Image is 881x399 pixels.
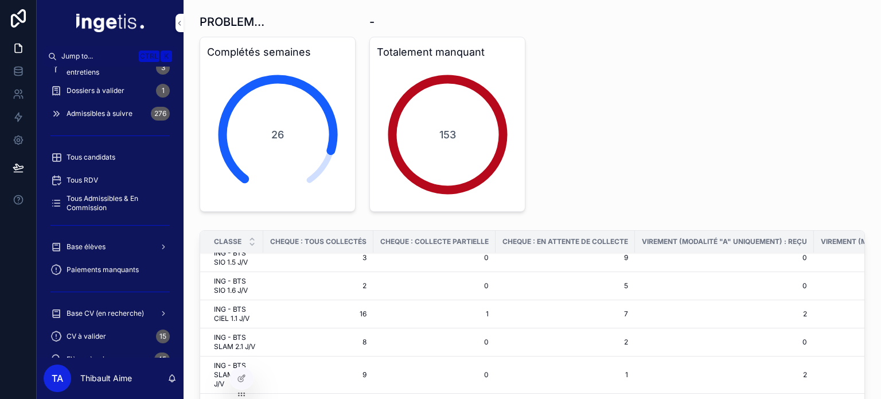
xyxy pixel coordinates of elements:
[373,357,496,394] td: 0
[67,153,115,162] span: Tous candidats
[154,352,170,366] div: 45
[67,309,144,318] span: Base CV (en recherche)
[67,242,106,251] span: Base élèves
[44,237,177,257] a: Base élèves
[642,237,807,246] span: Virement (modalité "A" uniquement) : reçu
[44,57,177,78] a: [PERSON_NAME] entretiens3
[263,300,373,328] td: 16
[44,193,177,214] a: Tous Admissibles & En Commission
[67,86,124,95] span: Dossiers à valider
[496,300,635,328] td: 7
[263,328,373,357] td: 8
[214,237,241,246] span: Classe
[635,272,814,300] td: 0
[635,328,814,357] td: 0
[44,259,177,280] a: Paiements manquants
[635,357,814,394] td: 2
[44,303,177,324] a: Base CV (en recherche)
[373,300,496,328] td: 1
[377,44,518,60] h3: Totalement manquant
[200,357,263,394] td: ING - BTS SLAM 2.2 J/V
[67,109,132,118] span: Admissibles à suivre
[52,371,63,385] span: TA
[200,300,263,328] td: ING - BTS CIEL 1.1 J/V
[44,349,177,370] a: Elèves à suivre45
[496,328,635,357] td: 2
[239,127,317,143] span: 26
[270,237,367,246] span: Cheque : tous collectés
[263,357,373,394] td: 9
[37,67,184,358] div: scrollable content
[76,14,144,32] img: App logo
[502,237,628,246] span: Cheque : en attente de collecte
[44,46,177,67] button: Jump to...CtrlK
[496,357,635,394] td: 1
[44,103,177,124] a: Admissibles à suivre276
[156,330,170,343] div: 15
[67,332,106,341] span: CV à valider
[200,14,270,30] h1: PROBLEME FRAIS
[139,51,159,62] span: Ctrl
[44,80,177,101] a: Dossiers à valider1
[635,244,814,272] td: 0
[408,127,486,143] span: 153
[380,237,489,246] span: Cheque : collecte partielle
[373,244,496,272] td: 0
[67,59,151,77] span: [PERSON_NAME] entretiens
[67,194,165,212] span: Tous Admissibles & En Commission
[369,14,375,30] h1: -
[44,170,177,191] a: Tous RDV
[207,44,348,60] h3: Complétés semaines
[44,326,177,347] a: CV à valider15
[162,52,171,61] span: K
[67,176,98,185] span: Tous RDV
[61,52,134,61] span: Jump to...
[67,355,115,364] span: Elèves à suivre
[80,373,132,384] p: Thibault Aime
[200,244,263,272] td: ING - BTS SIO 1.5 J/V
[635,300,814,328] td: 2
[200,272,263,300] td: ING - BTS SIO 1.6 J/V
[156,84,170,98] div: 1
[263,272,373,300] td: 2
[263,244,373,272] td: 3
[156,61,170,75] div: 3
[44,147,177,168] a: Tous candidats
[200,328,263,357] td: ING - BTS SLAM 2.1 J/V
[373,272,496,300] td: 0
[496,244,635,272] td: 9
[151,107,170,121] div: 276
[496,272,635,300] td: 5
[373,328,496,357] td: 0
[67,265,139,274] span: Paiements manquants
